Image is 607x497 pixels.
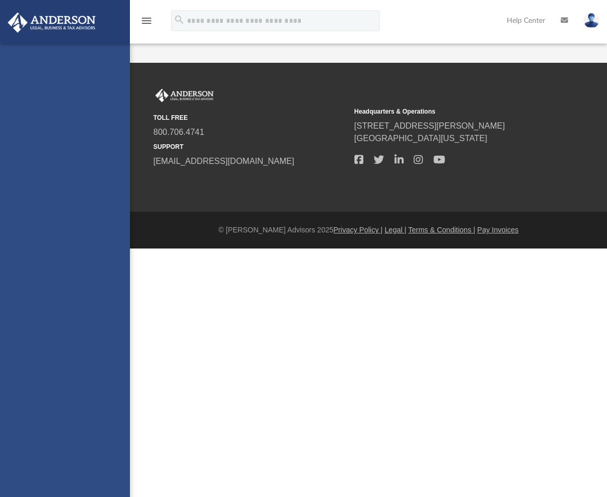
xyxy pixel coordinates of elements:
[153,113,347,122] small: TOLL FREE
[354,134,487,143] a: [GEOGRAPHIC_DATA][US_STATE]
[153,128,204,136] a: 800.706.4741
[5,12,99,33] img: Anderson Advisors Platinum Portal
[334,226,383,234] a: Privacy Policy |
[153,89,216,102] img: Anderson Advisors Platinum Portal
[140,20,153,27] a: menu
[130,225,607,236] div: © [PERSON_NAME] Advisors 2025
[354,107,548,116] small: Headquarters & Operations
[408,226,476,234] a: Terms & Conditions |
[140,15,153,27] i: menu
[354,121,505,130] a: [STREET_ADDRESS][PERSON_NAME]
[174,14,185,25] i: search
[153,142,347,151] small: SUPPORT
[477,226,518,234] a: Pay Invoices
[385,226,406,234] a: Legal |
[584,13,599,28] img: User Pic
[153,157,294,165] a: [EMAIL_ADDRESS][DOMAIN_NAME]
